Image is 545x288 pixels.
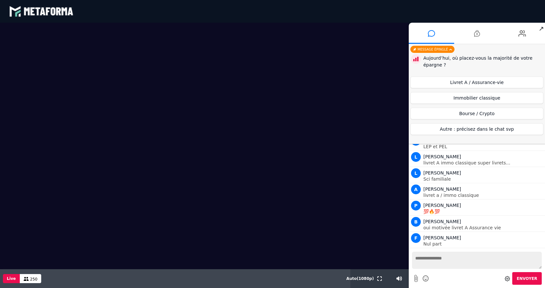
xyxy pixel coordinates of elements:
[538,23,545,34] span: ↗
[410,77,543,88] button: Livret A / Assurance-vie
[423,242,543,246] p: Nul part
[410,123,543,135] button: Autre : précisez dans le chat svp
[3,274,20,283] button: Live
[423,55,543,68] div: Aujourd’hui, où placez-vous la majorité de votre épargne ?
[345,269,375,288] button: Auto(1080p)
[30,277,38,282] span: 250
[423,193,543,198] p: livret a / immo classique
[411,201,421,210] span: P
[423,209,543,214] p: 💯🔥💯
[411,168,421,178] span: L
[423,161,543,165] p: livret A immo classique super livrets...
[423,219,461,224] span: [PERSON_NAME]
[423,186,461,192] span: [PERSON_NAME]
[410,92,543,104] button: Immobilier classique
[423,144,543,149] p: LEP et PEL
[411,185,421,194] span: A
[423,225,543,230] p: oui motivée livret A Assurance vie
[423,177,543,181] p: Sci familiale
[410,46,454,53] div: Message épinglé
[423,154,461,159] span: [PERSON_NAME]
[411,233,421,243] span: F
[411,152,421,162] span: L
[512,272,542,285] button: Envoyer
[411,217,421,227] span: B
[423,235,461,240] span: [PERSON_NAME]
[423,203,461,208] span: [PERSON_NAME]
[423,170,461,175] span: [PERSON_NAME]
[346,276,374,281] span: Auto ( 1080 p)
[410,108,543,119] button: Bourse / Crypto
[517,276,537,281] span: Envoyer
